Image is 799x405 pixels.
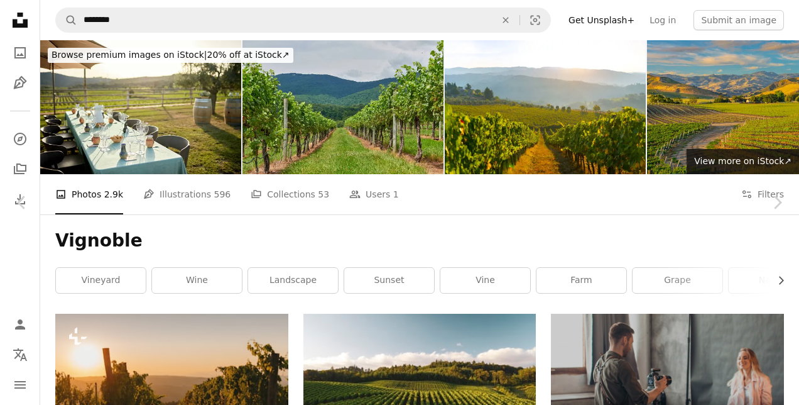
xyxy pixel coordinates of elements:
a: View more on iStock↗ [687,149,799,174]
span: 1 [393,187,399,201]
a: Log in [642,10,683,30]
a: the sun is setting over a vineyard [55,386,288,397]
a: wine [152,268,242,293]
a: Photos [8,40,33,65]
a: Explore [8,126,33,152]
a: vine [440,268,530,293]
button: Submit an image [693,10,784,30]
button: Visual search [520,8,550,32]
button: Language [8,342,33,367]
a: farm [536,268,626,293]
button: Clear [492,8,519,32]
a: landscape [248,268,338,293]
span: 53 [318,187,329,201]
a: Next [755,142,799,263]
a: pile of leafed plants [303,386,536,397]
button: scroll list to the right [769,268,784,293]
img: Outdoor table set for wine tasting [40,40,241,174]
a: Collections 53 [251,174,329,214]
button: Filters [741,174,784,214]
a: sunset [344,268,434,293]
a: Log in / Sign up [8,312,33,337]
a: Get Unsplash+ [561,10,642,30]
h1: Vignoble [55,230,784,252]
a: Illustrations 596 [143,174,231,214]
img: Vineyard in Tuscany Italy at sunset or sunrise. [445,40,646,174]
a: Illustrations [8,70,33,96]
form: Find visuals sitewide [55,8,551,33]
a: Users 1 [349,174,399,214]
a: grape [633,268,722,293]
button: Menu [8,372,33,397]
img: Looking at the mountains through the grapevines at a winery [242,40,443,174]
span: View more on iStock ↗ [694,156,791,166]
a: vineyard [56,268,146,293]
a: Browse premium images on iStock|20% off at iStock↗ [40,40,301,70]
div: 20% off at iStock ↗ [48,48,293,63]
span: Browse premium images on iStock | [52,50,207,60]
button: Search Unsplash [56,8,77,32]
span: 596 [214,187,231,201]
